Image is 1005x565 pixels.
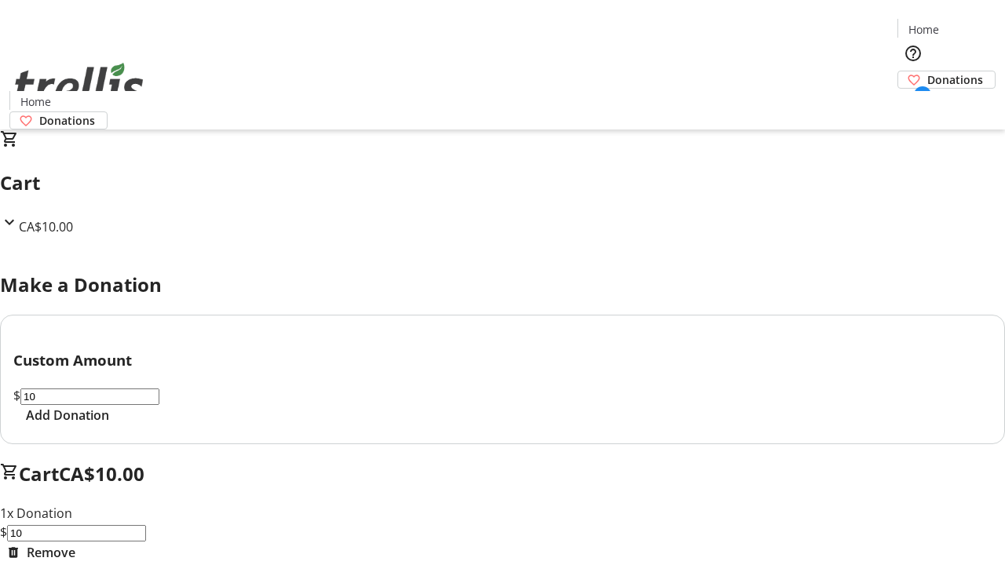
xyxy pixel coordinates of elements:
span: Donations [927,71,983,88]
span: CA$10.00 [19,218,73,235]
input: Donation Amount [7,525,146,541]
h3: Custom Amount [13,349,992,371]
span: Donations [39,112,95,129]
span: Home [908,21,939,38]
span: $ [13,387,20,404]
img: Orient E2E Organization PY8owYgghp's Logo [9,46,149,124]
input: Donation Amount [20,388,159,405]
a: Donations [897,71,996,89]
span: Add Donation [26,406,109,425]
button: Help [897,38,929,69]
a: Home [898,21,948,38]
span: Home [20,93,51,110]
a: Home [10,93,60,110]
span: CA$10.00 [59,461,144,487]
button: Add Donation [13,406,122,425]
button: Cart [897,89,929,120]
a: Donations [9,111,108,129]
span: Remove [27,543,75,562]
